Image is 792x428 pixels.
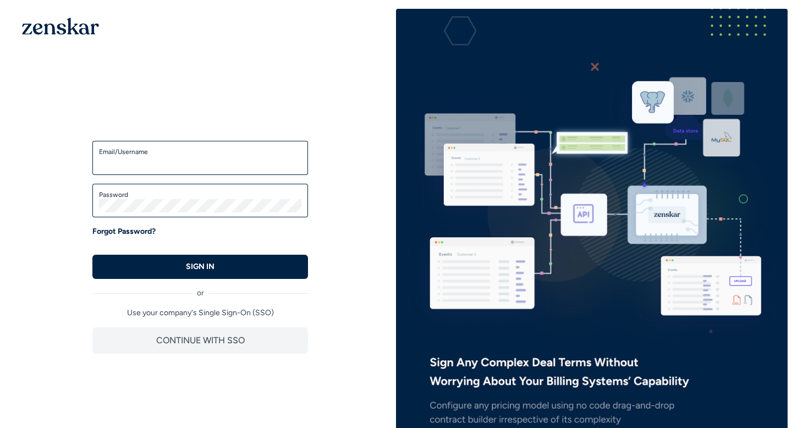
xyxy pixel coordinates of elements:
[92,279,308,299] div: or
[22,18,99,35] img: 1OGAJ2xQqyY4LXKgY66KYq0eOWRCkrZdAb3gUhuVAqdWPZE9SRJmCz+oDMSn4zDLXe31Ii730ItAGKgCKgCCgCikA4Av8PJUP...
[92,226,156,237] a: Forgot Password?
[92,255,308,279] button: SIGN IN
[99,147,301,156] label: Email/Username
[92,308,308,319] p: Use your company's Single Sign-On (SSO)
[99,190,301,199] label: Password
[92,327,308,354] button: CONTINUE WITH SSO
[186,261,215,272] p: SIGN IN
